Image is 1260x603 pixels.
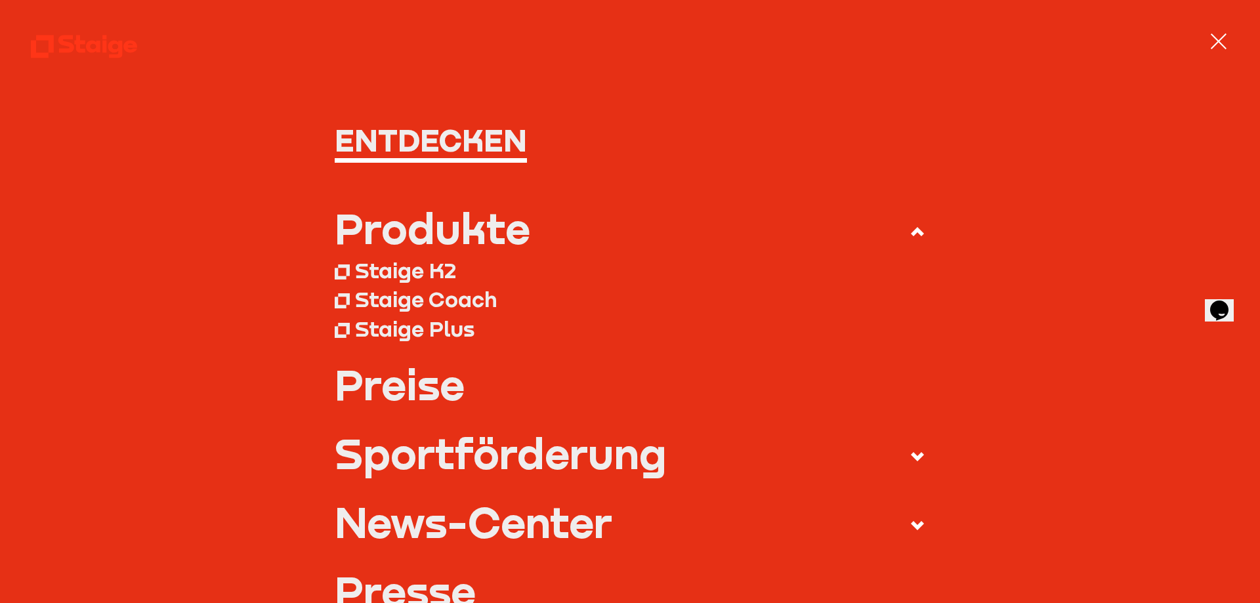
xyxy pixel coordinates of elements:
div: Staige Plus [355,316,474,342]
a: Staige Plus [335,314,926,343]
a: Preise [335,364,926,405]
a: Staige K2 [335,255,926,285]
div: Produkte [335,207,530,249]
div: Staige K2 [355,257,456,283]
div: Staige Coach [355,286,497,312]
iframe: chat widget [1205,282,1247,322]
div: Sportförderung [335,432,667,474]
div: News-Center [335,501,612,543]
a: Staige Coach [335,285,926,314]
